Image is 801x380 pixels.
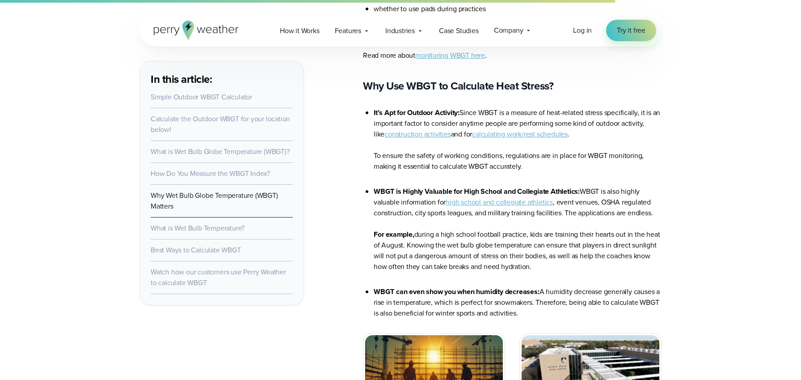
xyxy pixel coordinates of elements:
a: Watch how our customers use Perry Weather to calculate WBGT [151,267,286,288]
a: calculating work/rest schedules [472,129,568,139]
span: Company [494,25,523,36]
a: Why Wet Bulb Globe Temperature (WBGT) Matters [151,190,278,211]
span: Features [335,26,361,36]
span: Log in [573,25,592,35]
a: How it Works [272,21,327,40]
a: Log in [573,25,592,36]
a: high school and collegiate athletics [446,197,553,207]
a: construction activities [384,129,451,139]
strong: It’s Apt for Outdoor Activity: [374,107,460,118]
strong: For example, [374,229,414,239]
strong: WBGT can even show you when humidity decreases: [374,286,540,297]
h3: Why Use WBGT to Calculate Heat Stress? [363,79,662,93]
a: Case Studies [431,21,486,40]
h3: In this article: [151,72,293,86]
a: monitoring WBGT here [415,50,485,60]
span: Industries [385,26,415,36]
span: Case Studies [439,26,479,36]
strong: WBGT is Highly Valuable for High School and Collegiate Athletics: [374,186,580,196]
li: whether to use pads during practices [374,4,662,14]
li: Since WBGT is a measure of heat-related stress specifically, it is an important factor to conside... [374,107,662,172]
p: Read more about . [363,50,662,61]
li: WBGT is also highly valuable information for , event venues, OSHA regulated construction, city sp... [374,186,662,272]
li: A humidity decrease generally causes a rise in temperature, which is perfect for snowmakers. Ther... [374,286,662,319]
a: Best Ways to Calculate WBGT [151,245,241,255]
a: How Do You Measure the WBGT Index? [151,168,270,179]
a: Calculate the Outdoor WBGT for your location below! [151,114,290,135]
span: Try it free [617,25,645,36]
a: What is Wet Bulb Globe Temperature (WBGT)? [151,146,290,157]
a: Try it free [606,20,656,41]
span: How it Works [280,26,320,36]
a: Simple Outdoor WBGT Calculator [151,92,252,102]
a: What is Wet Bulb Temperature? [151,223,245,233]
